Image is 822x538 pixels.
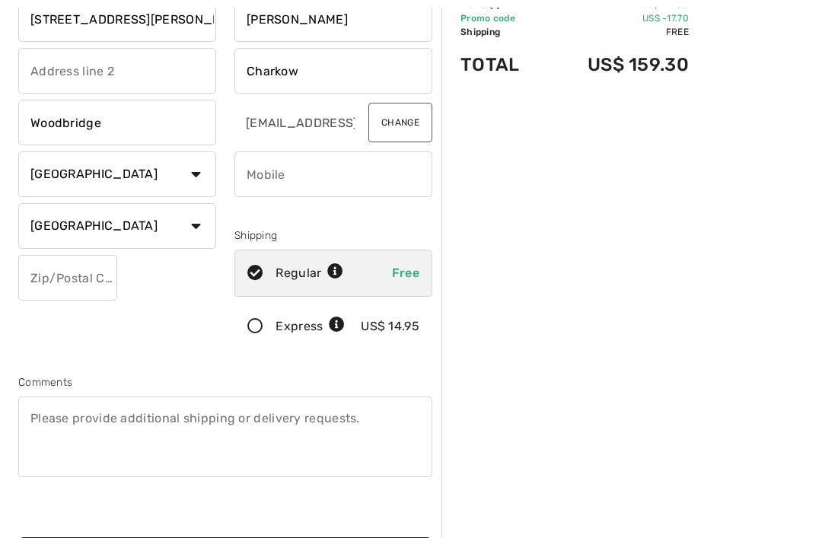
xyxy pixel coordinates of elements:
div: Regular [276,264,343,282]
td: Total [460,39,544,91]
button: Change [368,103,432,142]
td: US$ -17.70 [544,11,689,25]
td: Free [544,25,689,39]
div: Comments [18,374,432,390]
td: Shipping [460,25,544,39]
td: Promo code [460,11,544,25]
input: City [18,100,216,145]
div: Shipping [234,228,432,244]
input: Zip/Postal Code [18,255,117,301]
input: E-mail [234,100,356,145]
div: US$ 14.95 [361,317,419,336]
input: Mobile [234,151,432,197]
td: US$ 159.30 [544,39,689,91]
span: Free [392,266,419,280]
div: Express [276,317,345,336]
input: Last name [234,48,432,94]
input: Address line 2 [18,48,216,94]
